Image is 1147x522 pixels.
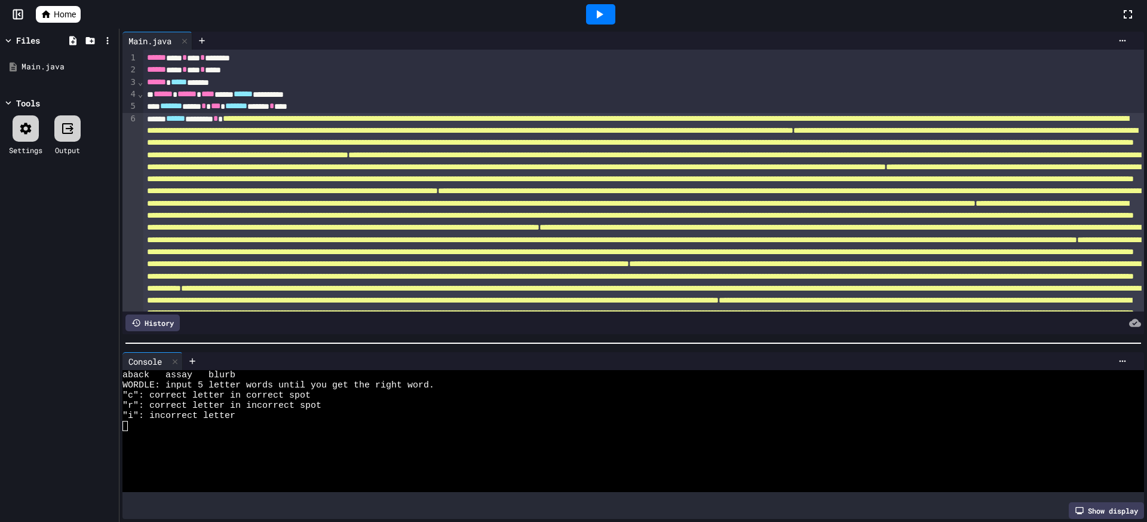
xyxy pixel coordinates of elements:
[122,77,137,88] div: 3
[122,411,235,421] span: "i": incorrect letter
[122,401,321,411] span: "r": correct letter in incorrect spot
[137,89,143,99] span: Fold line
[122,64,137,76] div: 2
[122,35,177,47] div: Main.java
[16,34,40,47] div: Files
[122,380,434,390] span: WORDLE: input 5 letter words until you get the right word.
[125,315,180,331] div: History
[122,88,137,100] div: 4
[122,352,183,370] div: Console
[22,61,115,73] div: Main.java
[1069,502,1144,519] div: Show display
[122,52,137,64] div: 1
[36,6,81,23] a: Home
[122,32,192,50] div: Main.java
[137,77,143,87] span: Fold line
[122,390,311,401] span: "c": correct letter in correct spot
[122,355,168,368] div: Console
[16,97,40,109] div: Tools
[9,145,42,155] div: Settings
[1097,474,1135,510] iframe: chat widget
[1048,422,1135,473] iframe: chat widget
[122,100,137,112] div: 5
[122,370,235,380] span: aback assay blurb
[54,8,76,20] span: Home
[55,145,80,155] div: Output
